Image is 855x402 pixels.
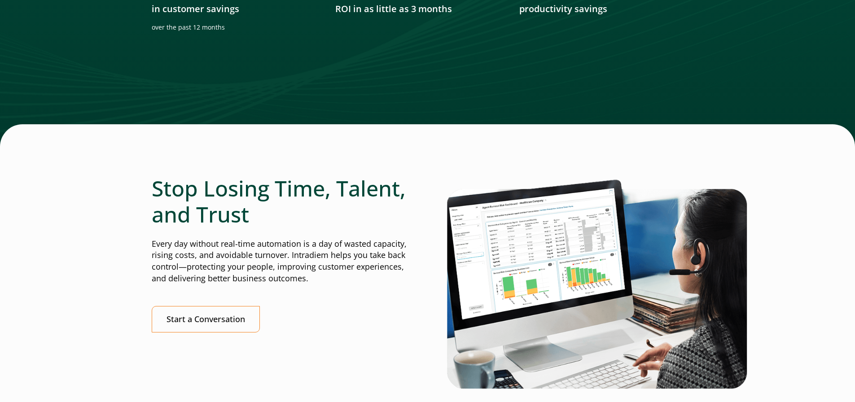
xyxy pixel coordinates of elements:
h2: Stop Losing Time, Talent, and Trust [152,175,409,227]
p: productivity savings​ [519,3,685,16]
p: over the past 12 months [152,23,317,32]
p: ROI in as little as 3 months [335,3,501,16]
a: Start a Conversation [152,306,260,332]
p: Every day without real-time automation is a day of wasted capacity, rising costs, and avoidable t... [152,238,409,285]
p: in customer savings [152,3,317,16]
